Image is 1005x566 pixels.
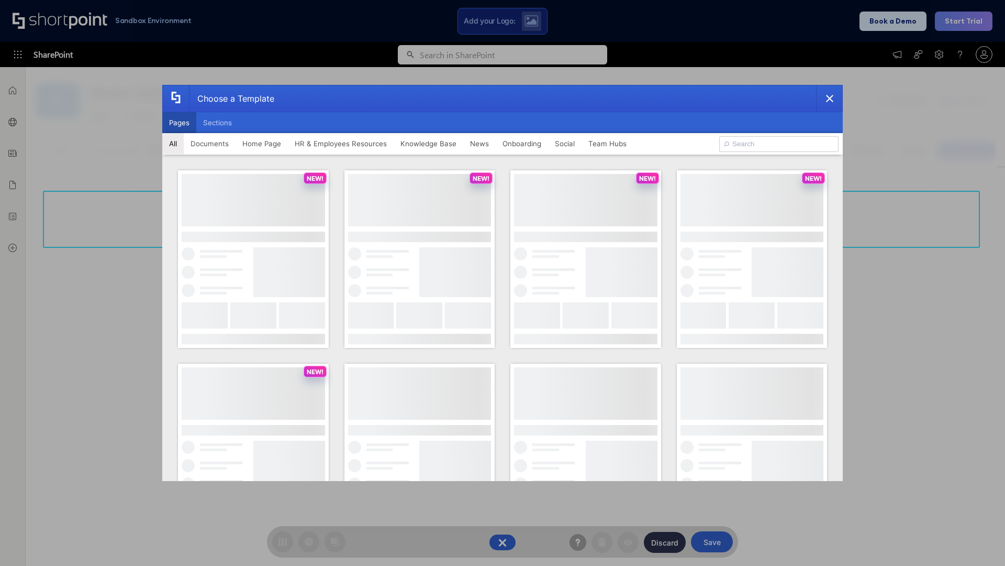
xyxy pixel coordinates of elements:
[639,175,656,182] p: NEW!
[496,133,548,154] button: Onboarding
[162,112,196,133] button: Pages
[805,175,822,182] p: NEW!
[953,516,1005,566] iframe: Chat Widget
[719,136,839,152] input: Search
[582,133,633,154] button: Team Hubs
[236,133,288,154] button: Home Page
[189,85,274,112] div: Choose a Template
[394,133,463,154] button: Knowledge Base
[463,133,496,154] button: News
[307,175,323,182] p: NEW!
[473,175,489,182] p: NEW!
[184,133,236,154] button: Documents
[288,133,394,154] button: HR & Employees Resources
[307,368,323,376] p: NEW!
[162,133,184,154] button: All
[196,112,239,133] button: Sections
[162,85,843,481] div: template selector
[548,133,582,154] button: Social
